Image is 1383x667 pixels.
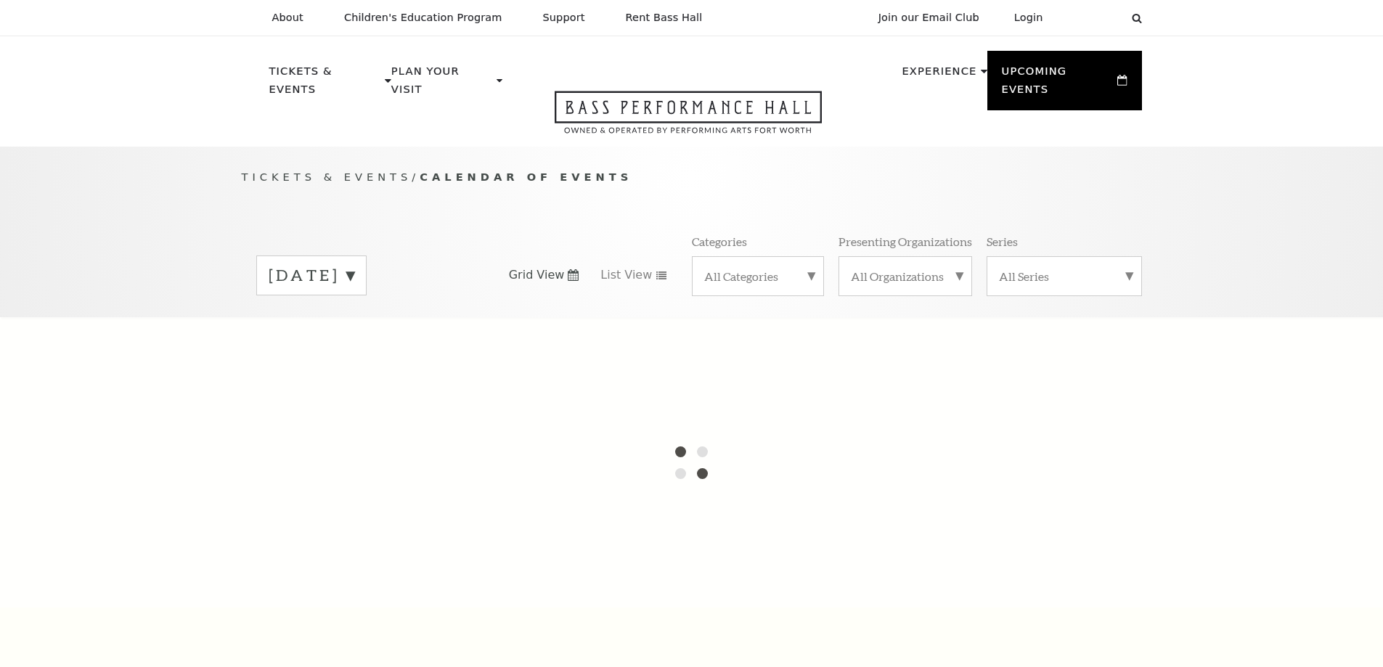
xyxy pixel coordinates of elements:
[1002,62,1114,107] p: Upcoming Events
[543,12,585,24] p: Support
[344,12,502,24] p: Children's Education Program
[242,168,1142,187] p: /
[999,269,1130,284] label: All Series
[902,62,976,89] p: Experience
[242,171,412,183] span: Tickets & Events
[272,12,303,24] p: About
[391,62,493,107] p: Plan Your Visit
[1066,11,1118,25] select: Select:
[626,12,703,24] p: Rent Bass Hall
[692,234,747,249] p: Categories
[839,234,972,249] p: Presenting Organizations
[269,264,354,287] label: [DATE]
[269,62,382,107] p: Tickets & Events
[420,171,632,183] span: Calendar of Events
[509,267,565,283] span: Grid View
[600,267,652,283] span: List View
[987,234,1018,249] p: Series
[851,269,960,284] label: All Organizations
[704,269,812,284] label: All Categories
